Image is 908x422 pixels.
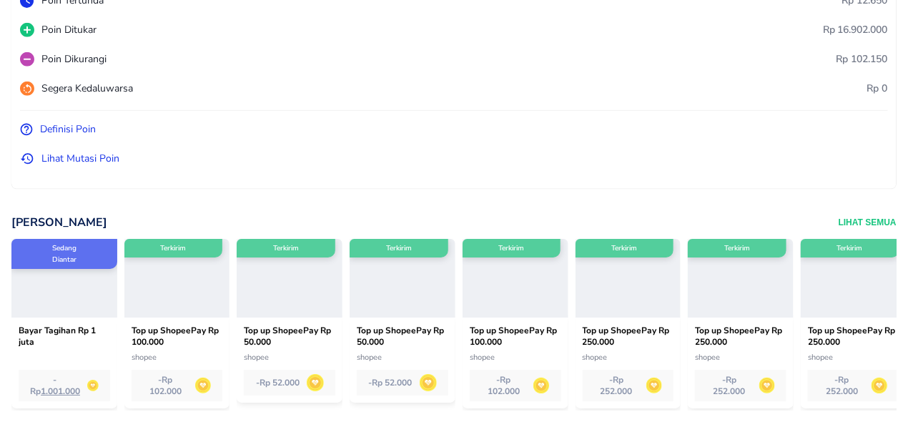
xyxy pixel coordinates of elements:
p: Sedang Diantar [48,242,81,265]
p: Top up ShopeePay Rp 250.000 [583,325,674,346]
p: Poin Dikurangi [41,51,107,67]
p: Rp 0 [867,81,888,96]
p: Rp 102.150 [837,51,888,67]
span: shopee [808,352,833,363]
span: untitled [19,352,46,363]
span: shopee [695,352,720,363]
p: Top up ShopeePay Rp 250.000 [808,325,899,346]
button: Lihat Semua [839,215,897,230]
p: Poin Ditukar [41,22,97,37]
p: Top up ShopeePay Rp 50.000 [357,325,448,346]
p: Terkirim [161,242,187,254]
span: shopee [470,352,495,363]
p: Terkirim [724,242,750,254]
p: Top up ShopeePay Rp 100.000 [470,325,561,346]
p: [PERSON_NAME] [11,215,107,230]
span: shopee [357,352,382,363]
p: Definisi Poin [40,122,96,137]
p: Bayar Tagihan Rp 1 juta [19,325,110,346]
p: Top up ShopeePay Rp 100.000 [132,325,223,346]
span: shopee [244,352,269,363]
p: Rp 16.902.000 [823,22,888,37]
p: Segera Kedaluwarsa [41,81,133,96]
p: Top up ShopeePay Rp 250.000 [695,325,786,346]
p: Lihat Mutasi Poin [41,151,119,166]
p: Terkirim [273,242,299,254]
span: shopee [583,352,608,363]
p: Terkirim [837,242,863,254]
p: Terkirim [499,242,525,254]
p: Terkirim [611,242,637,254]
span: shopee [132,352,157,363]
p: Top up ShopeePay Rp 50.000 [244,325,335,346]
p: Terkirim [386,242,412,254]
